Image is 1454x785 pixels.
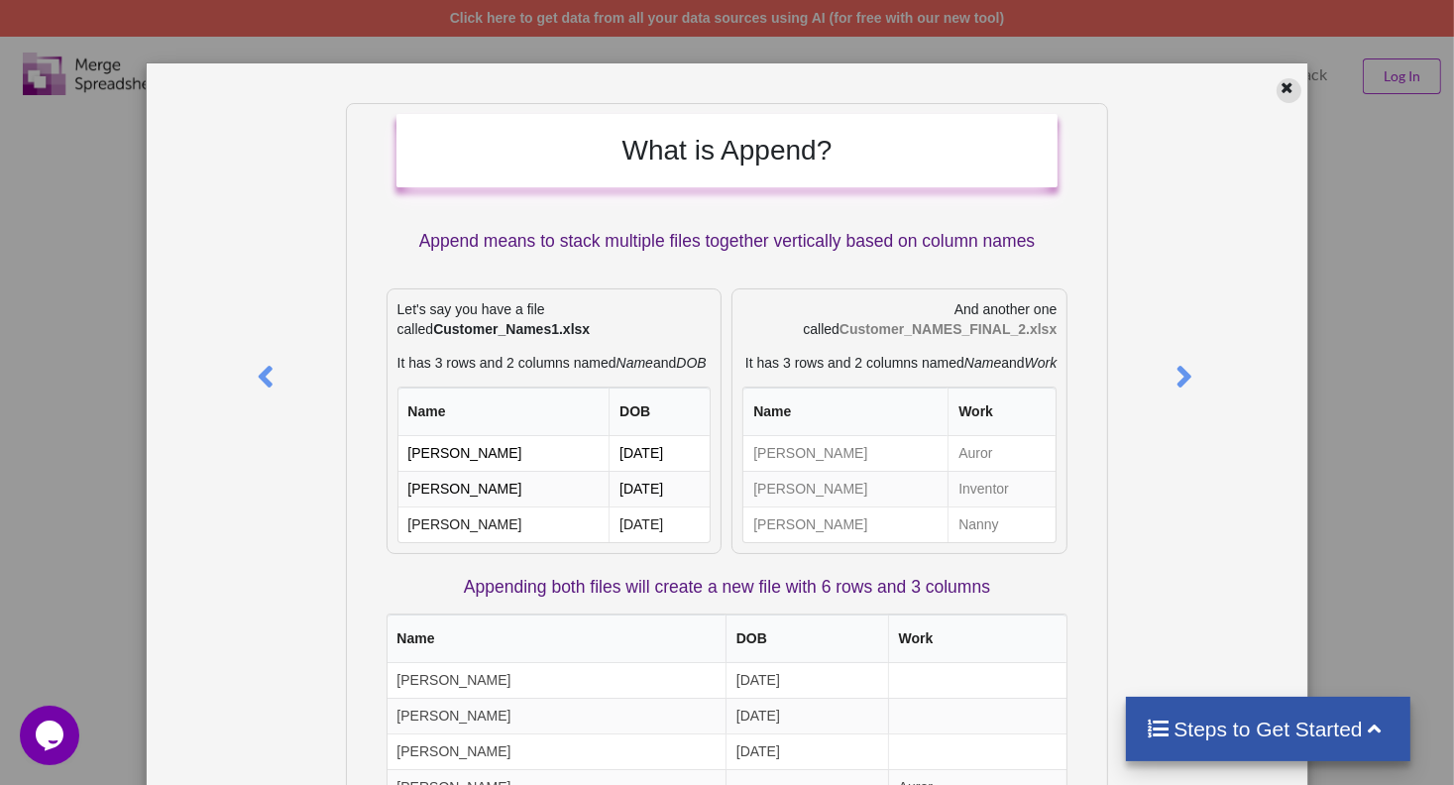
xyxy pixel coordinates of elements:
td: [PERSON_NAME] [398,471,610,506]
td: [DATE] [726,733,888,769]
i: Name [964,355,1001,371]
td: [PERSON_NAME] [743,436,948,471]
th: Work [948,388,1056,436]
p: Appending both files will create a new file with 6 rows and 3 columns [387,575,1068,600]
h4: Steps to Get Started [1146,717,1391,741]
th: DOB [726,615,888,663]
td: [PERSON_NAME] [388,663,726,698]
th: DOB [609,388,710,436]
td: [DATE] [609,506,710,542]
th: Name [398,388,610,436]
td: [PERSON_NAME] [743,506,948,542]
td: [DATE] [609,436,710,471]
td: Auror [948,436,1056,471]
th: Name [388,615,726,663]
p: Let's say you have a file called [397,299,712,339]
td: [PERSON_NAME] [398,436,610,471]
td: [DATE] [726,663,888,698]
td: [PERSON_NAME] [388,733,726,769]
p: And another one called [742,299,1057,339]
td: [PERSON_NAME] [388,698,726,733]
td: [DATE] [609,471,710,506]
td: Inventor [948,471,1056,506]
iframe: chat widget [20,706,83,765]
td: Nanny [948,506,1056,542]
p: It has 3 rows and 2 columns named and [742,353,1057,373]
p: It has 3 rows and 2 columns named and [397,353,712,373]
b: Customer_NAMES_FINAL_2.xlsx [839,321,1057,337]
th: Name [743,388,948,436]
b: Customer_Names1.xlsx [433,321,590,337]
td: [DATE] [726,698,888,733]
h2: What is Append? [416,134,1039,168]
i: DOB [676,355,706,371]
i: Work [1025,355,1058,371]
i: Name [616,355,653,371]
td: [PERSON_NAME] [743,471,948,506]
th: Work [888,615,1066,663]
p: Append means to stack multiple files together vertically based on column names [396,229,1059,254]
td: [PERSON_NAME] [398,506,610,542]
